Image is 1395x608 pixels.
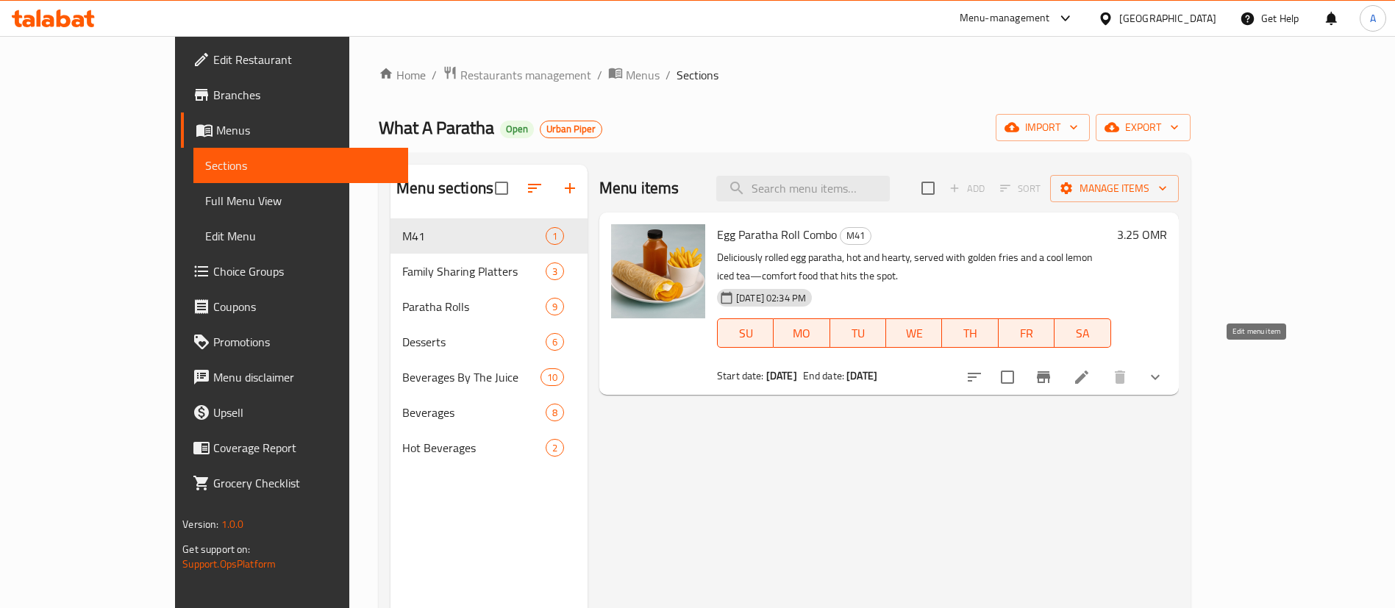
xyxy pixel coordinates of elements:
div: items [546,439,564,457]
a: Upsell [181,395,408,430]
div: items [546,227,564,245]
span: Restaurants management [460,66,591,84]
div: Open [500,121,534,138]
span: 3 [546,265,563,279]
a: Menus [181,112,408,148]
button: delete [1102,360,1138,395]
a: Edit Menu [193,218,408,254]
span: Select to update [992,362,1023,393]
span: Menus [626,66,660,84]
span: Edit Menu [205,227,396,245]
div: items [546,333,564,351]
span: Upsell [213,404,396,421]
b: [DATE] [846,366,877,385]
div: Paratha Rolls9 [390,289,588,324]
nav: Menu sections [390,212,588,471]
span: Select section [913,173,943,204]
div: [GEOGRAPHIC_DATA] [1119,10,1216,26]
li: / [432,66,437,84]
div: Hot Beverages2 [390,430,588,465]
span: Desserts [402,333,546,351]
button: export [1096,114,1191,141]
button: FR [999,318,1055,348]
span: Choice Groups [213,262,396,280]
span: TH [948,323,992,344]
span: Menu disclaimer [213,368,396,386]
div: Beverages By The Juice [402,368,540,386]
span: MO [779,323,824,344]
div: Beverages [402,404,546,421]
a: Grocery Checklist [181,465,408,501]
li: / [666,66,671,84]
a: Menus [608,65,660,85]
span: [DATE] 02:34 PM [730,291,812,305]
a: Coupons [181,289,408,324]
span: Sections [677,66,718,84]
div: items [546,298,564,315]
span: WE [892,323,936,344]
span: Manage items [1062,179,1167,198]
span: Edit Restaurant [213,51,396,68]
div: items [546,404,564,421]
div: Family Sharing Platters3 [390,254,588,289]
button: TU [830,318,886,348]
button: SU [717,318,774,348]
span: 1 [546,229,563,243]
span: End date: [803,366,844,385]
span: Open [500,123,534,135]
button: Manage items [1050,175,1179,202]
li: / [597,66,602,84]
span: Menus [216,121,396,139]
a: Branches [181,77,408,112]
span: Family Sharing Platters [402,262,546,280]
a: Menu disclaimer [181,360,408,395]
span: Egg Paratha Roll Combo [717,223,837,246]
span: Select all sections [486,173,517,204]
span: Get support on: [182,540,250,559]
button: TH [942,318,998,348]
h2: Menu sections [396,177,493,199]
a: Sections [193,148,408,183]
button: import [996,114,1090,141]
b: [DATE] [766,366,797,385]
div: items [540,368,564,386]
div: Desserts6 [390,324,588,360]
span: Paratha Rolls [402,298,546,315]
svg: Show Choices [1146,368,1164,386]
a: Restaurants management [443,65,591,85]
span: Sort sections [517,171,552,206]
a: Edit Restaurant [181,42,408,77]
span: Full Menu View [205,192,396,210]
span: FR [1005,323,1049,344]
a: Full Menu View [193,183,408,218]
span: M41 [402,227,546,245]
button: sort-choices [957,360,992,395]
a: Promotions [181,324,408,360]
span: SA [1060,323,1105,344]
button: show more [1138,360,1173,395]
div: M41 [840,227,871,245]
span: Coupons [213,298,396,315]
span: Select section first [991,177,1050,200]
div: items [546,262,564,280]
span: 6 [546,335,563,349]
span: TU [836,323,880,344]
span: Promotions [213,333,396,351]
span: Branches [213,86,396,104]
span: Grocery Checklist [213,474,396,492]
span: A [1370,10,1376,26]
span: Coverage Report [213,439,396,457]
span: Sections [205,157,396,174]
a: Support.OpsPlatform [182,554,276,573]
span: Version: [182,515,218,534]
span: import [1007,118,1078,137]
a: Choice Groups [181,254,408,289]
button: Branch-specific-item [1026,360,1061,395]
p: Deliciously rolled egg paratha, hot and hearty, served with golden fries and a cool lemon iced te... [717,248,1111,285]
span: 8 [546,406,563,420]
span: 1.0.0 [221,515,244,534]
